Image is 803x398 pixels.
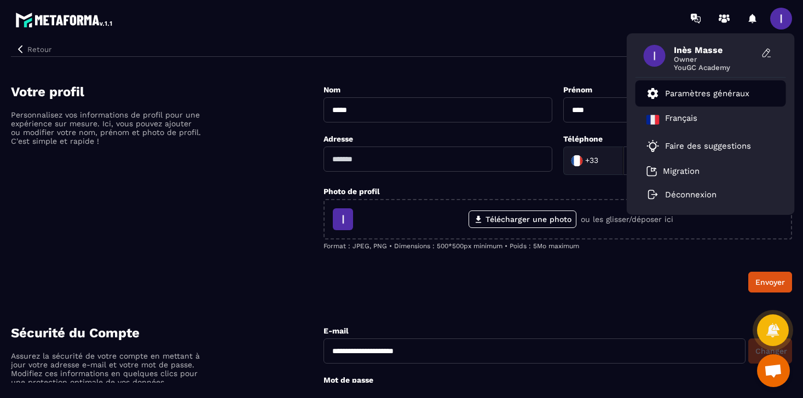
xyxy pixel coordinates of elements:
p: Assurez la sécurité de votre compte en mettant à jour votre adresse e-mail et votre mot de passe.... [11,352,203,395]
h4: Sécurité du Compte [11,325,323,341]
img: Country Flag [566,150,588,172]
p: Français [665,113,697,126]
p: Faire des suggestions [665,141,751,151]
input: Search for option [601,153,612,169]
label: Mot de passe [323,376,373,384]
p: ou les glisser/déposer ici [581,215,673,224]
span: Owner [674,55,756,63]
p: Paramètres généraux [665,89,749,98]
button: Envoyer [748,272,792,292]
label: Nom [323,85,340,94]
p: Migration [663,166,700,176]
button: Retour [11,42,56,56]
label: Prénom [563,85,592,94]
a: Faire des suggestions [646,139,761,153]
p: Déconnexion [665,190,717,200]
label: Adresse [323,134,353,143]
span: Inès Masse [674,45,756,55]
label: Télécharger une photo [469,210,576,228]
h4: Votre profil [11,84,323,99]
p: Format : JPEG, PNG • Dimensions : 500*500px minimum • Poids : 5Mo maximum [323,242,792,250]
div: Search for option [563,147,623,175]
p: Personnalisez vos informations de profil pour une expérience sur mesure. Ici, vous pouvez ajouter... [11,110,203,145]
a: Ouvrir le chat [757,354,790,387]
a: Paramètres généraux [646,87,749,100]
label: E-mail [323,326,349,335]
img: logo [15,10,114,30]
span: +33 [585,155,598,166]
a: Migration [646,166,700,177]
label: Photo de profil [323,187,380,196]
label: Téléphone [563,134,603,143]
span: YouGC Academy [674,63,756,72]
